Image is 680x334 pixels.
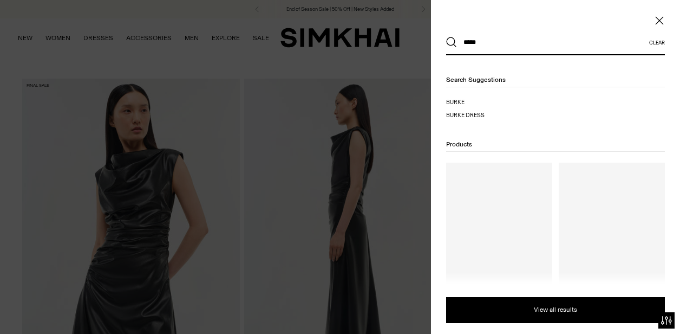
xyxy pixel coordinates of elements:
[446,98,552,107] a: burke
[446,37,457,48] button: Search
[457,30,649,54] input: What are you looking for?
[654,15,665,26] button: Close
[446,111,552,120] a: burke dress
[446,99,457,106] mark: bur
[446,112,457,119] mark: bur
[649,40,665,46] button: Clear
[446,140,472,148] span: Products
[446,76,506,83] span: Search suggestions
[446,297,665,323] button: View all results
[457,112,485,119] span: ke dress
[457,99,465,106] span: ke
[9,293,109,325] iframe: Sign Up via Text for Offers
